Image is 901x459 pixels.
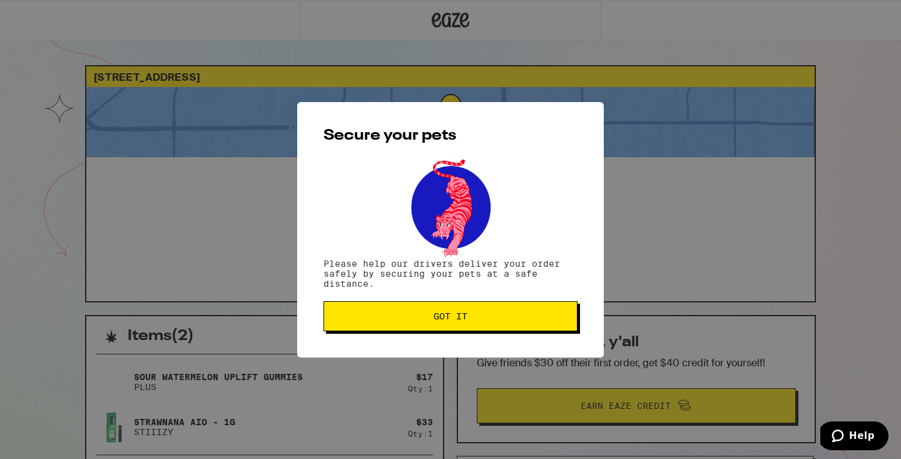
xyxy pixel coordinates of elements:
[323,128,578,143] h2: Secure your pets
[323,301,578,331] button: Got it
[399,156,502,259] img: pets
[434,312,467,321] span: Got it
[820,421,888,453] iframe: Opens a widget where you can find more information
[323,259,578,289] p: Please help our drivers deliver your order safely by securing your pets at a safe distance.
